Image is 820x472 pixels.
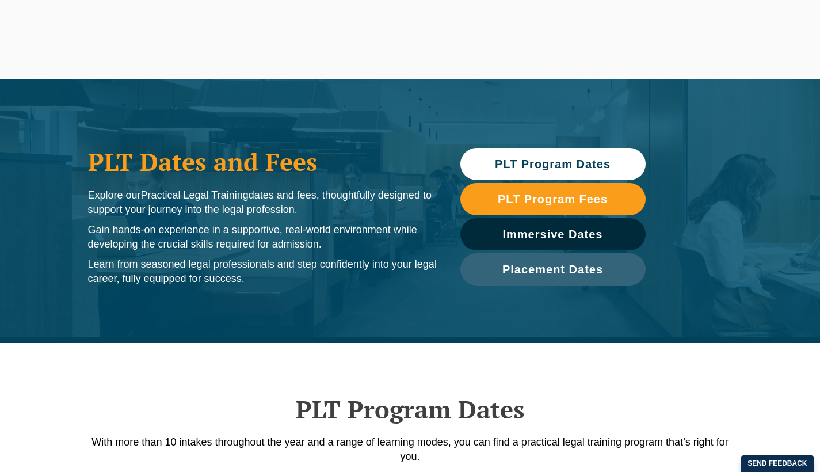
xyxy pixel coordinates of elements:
a: PLT Program Fees [460,183,646,215]
a: PLT Program Dates [460,148,646,180]
p: With more than 10 intakes throughout the year and a range of learning modes, you can find a pract... [82,435,738,464]
p: Explore our dates and fees, thoughtfully designed to support your journey into the legal profession. [88,188,437,217]
a: Immersive Dates [460,218,646,250]
span: Practical Legal Training [141,189,249,201]
span: Immersive Dates [503,229,603,240]
h2: PLT Program Dates [82,395,738,424]
p: Learn from seasoned legal professionals and step confidently into your legal career, fully equipp... [88,257,437,286]
span: Placement Dates [502,264,603,275]
span: PLT Program Dates [495,158,611,170]
p: Gain hands-on experience in a supportive, real-world environment while developing the crucial ski... [88,223,437,252]
a: Placement Dates [460,253,646,286]
span: PLT Program Fees [498,193,608,205]
h1: PLT Dates and Fees [88,147,437,176]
